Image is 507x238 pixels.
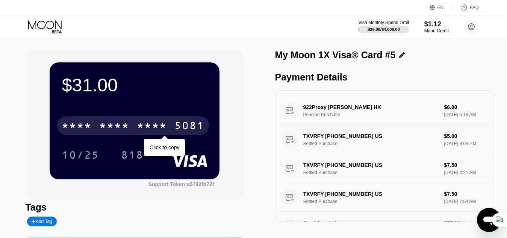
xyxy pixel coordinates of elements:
div: Support Token:a5792fb72f [148,181,214,187]
div: My Moon 1X Visa® Card #5 [275,50,396,61]
div: 818 [115,146,149,164]
div: FAQ [453,4,479,11]
div: $1.12Moon Credit [424,20,449,33]
div: Visa Monthly Spend Limit [358,20,409,25]
div: Add Tag [27,217,56,226]
div: $26.00 / $4,000.00 [368,27,400,32]
div: 818 [121,150,144,162]
div: $1.12 [424,20,449,28]
div: Support Token: a5792fb72f [148,181,214,187]
div: $31.00 [62,74,207,96]
iframe: Button to launch messaging window [477,208,501,232]
div: Add Tag [32,219,52,224]
div: FAQ [470,5,479,10]
div: Moon Credit [424,28,449,33]
div: 5081 [174,121,204,133]
div: 10/25 [56,146,105,164]
div: 10/25 [62,150,99,162]
div: Click to copy [150,144,179,150]
div: EN [430,4,453,11]
div: Visa Monthly Spend Limit$26.00/$4,000.00 [358,20,409,33]
div: Payment Details [275,72,494,83]
div: EN [437,5,444,10]
div: Tags [25,202,244,213]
